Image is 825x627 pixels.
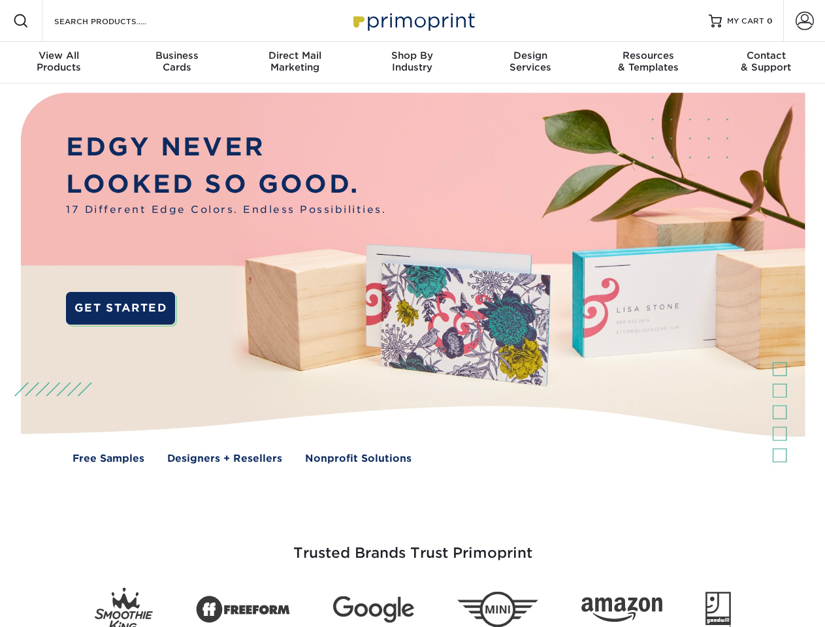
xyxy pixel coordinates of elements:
div: & Support [707,50,825,73]
img: Google [333,596,414,623]
p: EDGY NEVER [66,129,386,166]
h3: Trusted Brands Trust Primoprint [31,513,795,577]
a: DesignServices [472,42,589,84]
a: Free Samples [73,451,144,466]
div: & Templates [589,50,707,73]
a: Designers + Resellers [167,451,282,466]
img: Goodwill [705,592,731,627]
a: Contact& Support [707,42,825,84]
span: 0 [767,16,773,25]
span: Resources [589,50,707,61]
div: Cards [118,50,235,73]
span: 17 Different Edge Colors. Endless Possibilities. [66,202,386,217]
img: Amazon [581,598,662,622]
a: BusinessCards [118,42,235,84]
span: Shop By [353,50,471,61]
div: Marketing [236,50,353,73]
div: Industry [353,50,471,73]
span: Design [472,50,589,61]
div: Services [472,50,589,73]
a: GET STARTED [66,292,175,325]
span: MY CART [727,16,764,27]
span: Business [118,50,235,61]
span: Contact [707,50,825,61]
a: Resources& Templates [589,42,707,84]
p: LOOKED SO GOOD. [66,166,386,203]
img: Primoprint [348,7,478,35]
a: Shop ByIndustry [353,42,471,84]
input: SEARCH PRODUCTS..... [53,13,180,29]
span: Direct Mail [236,50,353,61]
a: Nonprofit Solutions [305,451,412,466]
a: Direct MailMarketing [236,42,353,84]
